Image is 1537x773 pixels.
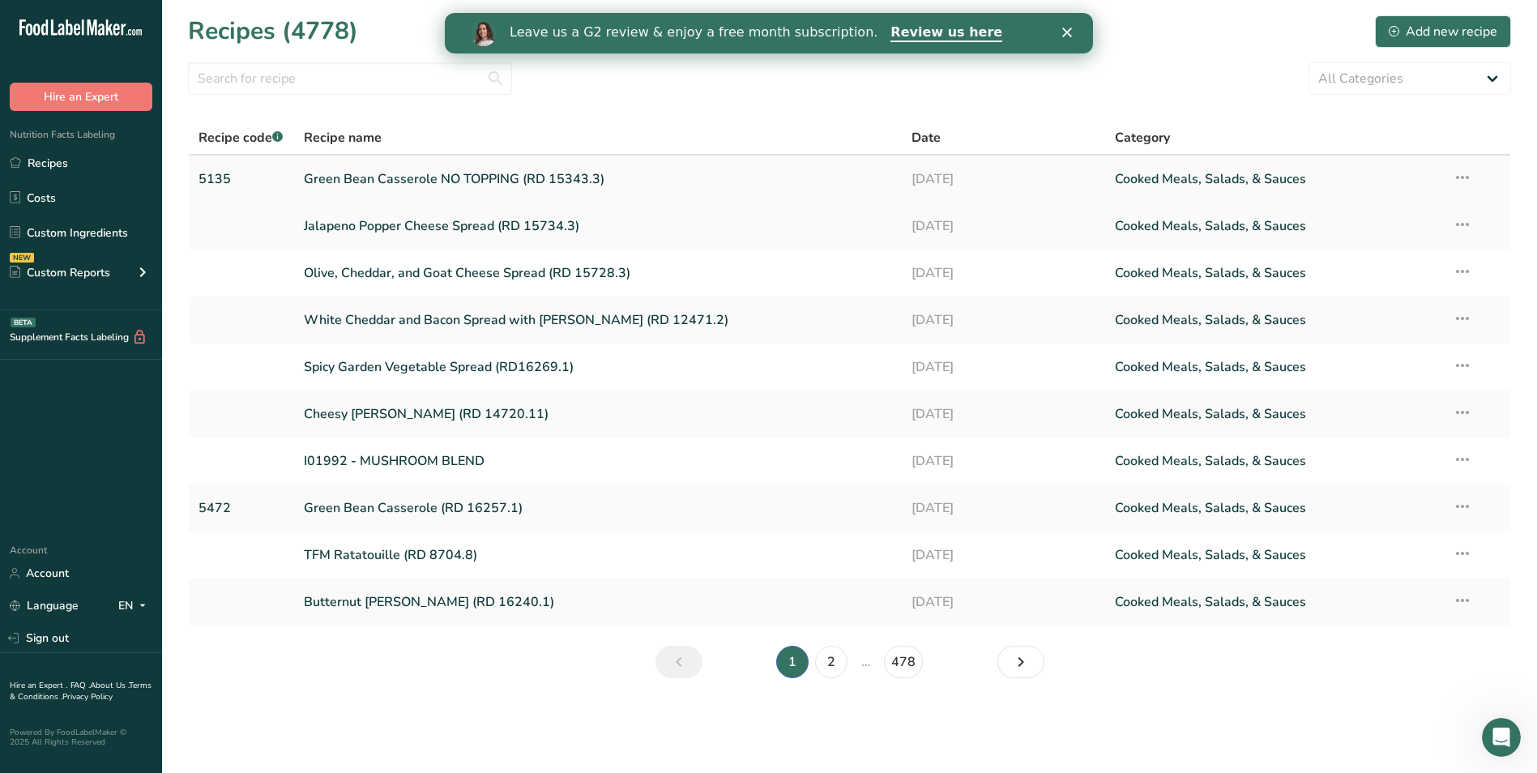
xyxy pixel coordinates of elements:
a: [DATE] [912,209,1095,243]
a: [DATE] [912,256,1095,290]
a: [DATE] [912,444,1095,478]
a: [DATE] [912,491,1095,525]
div: Powered By FoodLabelMaker © 2025 All Rights Reserved [10,728,152,747]
iframe: Intercom live chat [1482,718,1521,757]
a: Next page [997,646,1044,678]
a: Hire an Expert . [10,680,67,691]
a: Cooked Meals, Salads, & Sauces [1115,444,1433,478]
a: Jalapeno Popper Cheese Spread (RD 15734.3) [304,209,893,243]
a: TFM Ratatouille (RD 8704.8) [304,538,893,572]
div: Add new recipe [1389,22,1497,41]
a: Cooked Meals, Salads, & Sauces [1115,397,1433,431]
a: [DATE] [912,303,1095,337]
a: Cheesy [PERSON_NAME] (RD 14720.11) [304,397,893,431]
a: Cooked Meals, Salads, & Sauces [1115,209,1433,243]
a: [DATE] [912,585,1095,619]
a: [DATE] [912,397,1095,431]
a: Spicy Garden Vegetable Spread (RD16269.1) [304,350,893,384]
a: White Cheddar and Bacon Spread with [PERSON_NAME] (RD 12471.2) [304,303,893,337]
a: Green Bean Casserole NO TOPPING (RD 15343.3) [304,162,893,196]
a: Cooked Meals, Salads, & Sauces [1115,491,1433,525]
button: Add new recipe [1375,15,1511,48]
a: Butternut [PERSON_NAME] (RD 16240.1) [304,585,893,619]
a: Privacy Policy [62,691,113,703]
span: Date [912,128,941,147]
iframe: Intercom live chat banner [445,13,1093,53]
a: Page 2. [815,646,847,678]
a: Green Bean Casserole (RD 16257.1) [304,491,893,525]
div: NEW [10,253,34,263]
a: [DATE] [912,162,1095,196]
a: Cooked Meals, Salads, & Sauces [1115,256,1433,290]
a: Terms & Conditions . [10,680,152,703]
a: About Us . [90,680,129,691]
div: Custom Reports [10,264,110,281]
a: I01992 - MUSHROOM BLEND [304,444,893,478]
a: 5135 [199,162,284,196]
a: Cooked Meals, Salads, & Sauces [1115,350,1433,384]
button: Hire an Expert [10,83,152,111]
a: Olive, Cheddar, and Goat Cheese Spread (RD 15728.3) [304,256,893,290]
a: FAQ . [70,680,90,691]
span: Recipe name [304,128,382,147]
a: Cooked Meals, Salads, & Sauces [1115,585,1433,619]
span: Category [1115,128,1170,147]
a: Language [10,591,79,620]
span: Recipe code [199,129,283,147]
a: [DATE] [912,538,1095,572]
a: Previous page [655,646,702,678]
div: BETA [11,318,36,327]
a: [DATE] [912,350,1095,384]
a: Cooked Meals, Salads, & Sauces [1115,538,1433,572]
div: Close [617,15,634,24]
a: Cooked Meals, Salads, & Sauces [1115,303,1433,337]
a: Page 478. [884,646,923,678]
h1: Recipes (4778) [188,13,358,49]
a: Cooked Meals, Salads, & Sauces [1115,162,1433,196]
input: Search for recipe [188,62,512,95]
div: EN [118,596,152,616]
a: 5472 [199,491,284,525]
